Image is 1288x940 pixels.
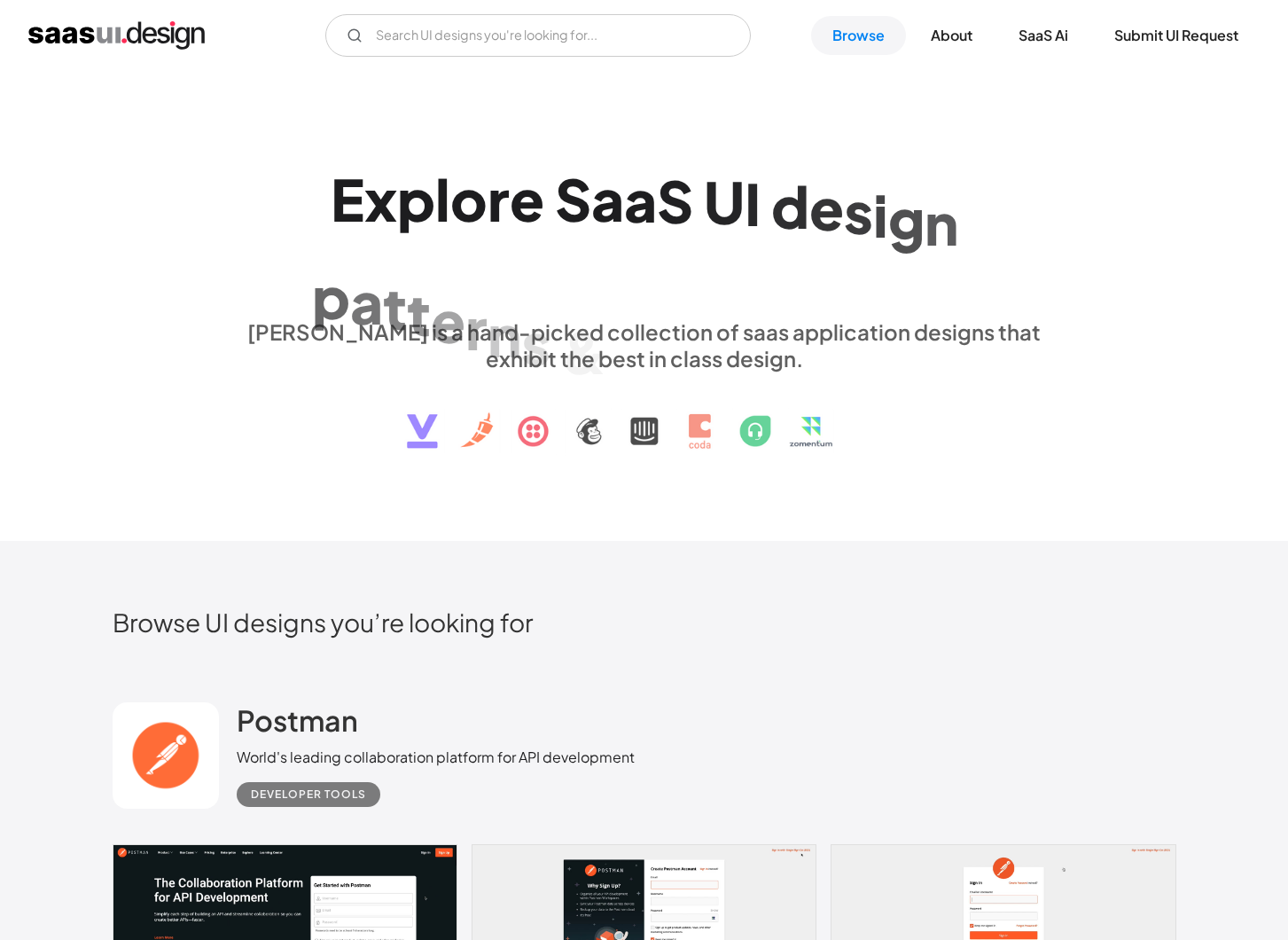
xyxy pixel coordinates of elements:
[237,318,1052,372] div: [PERSON_NAME] is a hand-picked collection of saas application designs that exhibit the best in cl...
[809,174,844,242] div: e
[325,14,751,57] form: Email Form
[113,607,1176,638] h2: Browse UI designs you’re looking for
[521,309,550,377] div: s
[1093,16,1260,55] a: Submit UI Request
[811,16,906,55] a: Browse
[237,747,635,768] div: World's leading collaboration platform for API development
[591,165,624,233] div: a
[510,165,544,233] div: e
[28,21,205,50] a: home
[704,168,745,236] div: U
[435,165,450,233] div: l
[237,702,358,747] a: Postman
[350,267,383,335] div: a
[488,165,510,233] div: r
[237,165,1052,302] h1: Explore SaaS UI design patterns & interactions.
[465,293,488,361] div: r
[745,169,761,238] div: I
[488,301,521,369] div: n
[771,171,809,239] div: d
[312,262,350,330] div: p
[383,273,407,341] div: t
[397,165,435,233] div: p
[450,165,488,233] div: o
[376,372,913,464] img: text, icon, saas logo
[325,14,751,57] input: Search UI designs you're looking for...
[407,279,431,348] div: t
[909,16,994,55] a: About
[364,165,397,233] div: x
[657,166,693,234] div: S
[925,189,958,257] div: n
[844,177,873,246] div: s
[873,181,888,249] div: i
[331,165,364,233] div: E
[888,184,925,253] div: g
[251,784,366,805] div: Developer tools
[624,165,657,233] div: a
[555,165,591,233] div: S
[561,317,607,385] div: &
[431,286,465,354] div: e
[237,702,358,738] h2: Postman
[997,16,1089,55] a: SaaS Ai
